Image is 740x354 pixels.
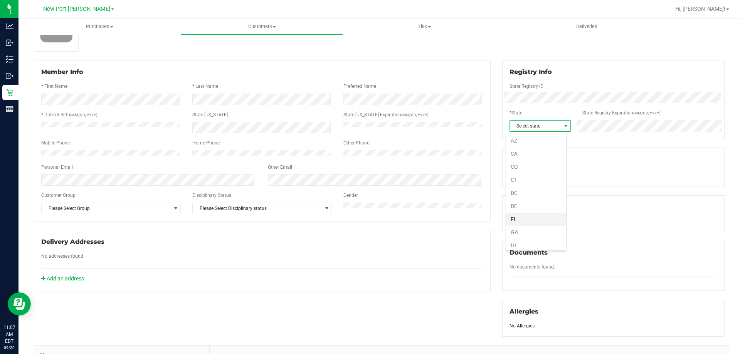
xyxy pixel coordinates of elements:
[343,111,428,118] label: State [US_STATE] Expiration
[6,55,13,63] inline-svg: Inventory
[3,324,15,345] p: 11:07 AM EDT
[510,121,561,131] span: Select state
[506,18,668,35] a: Deliveries
[41,253,83,260] label: No addresses found
[192,111,228,118] label: State [US_STATE]
[343,192,358,199] label: Gender
[675,6,725,12] span: Hi, [PERSON_NAME]!
[506,147,566,160] li: CA
[171,203,180,214] span: select
[41,139,70,146] label: Mobile Phone
[41,192,76,199] label: Customer Group
[193,203,322,214] span: Please Select Disciplinary status
[6,72,13,80] inline-svg: Outbound
[506,213,566,226] li: FL
[510,68,552,75] span: Registry Info
[633,111,660,115] span: (MM/DD/YYYY)
[506,134,566,147] li: AZ
[181,23,343,30] span: Customers
[268,164,292,171] label: Other Email
[343,139,369,146] label: Other Phone
[18,18,181,35] a: Purchases
[41,164,73,171] label: Personal Email
[18,23,181,30] span: Purchases
[510,322,717,329] div: No Allergies
[506,173,566,186] li: CT
[41,238,104,245] span: Delivery Addresses
[506,239,566,252] li: HI
[322,203,331,214] span: select
[6,105,13,113] inline-svg: Reports
[510,249,548,256] span: Documents
[41,68,83,75] span: Member Info
[510,109,522,116] label: State
[506,200,566,213] li: DE
[566,23,608,30] span: Deliveries
[582,109,660,116] label: State Registry Expiration
[6,39,13,47] inline-svg: Inbound
[70,113,97,117] span: (MM/DD/YYYY)
[506,226,566,239] li: GA
[42,203,171,214] span: Please Select Group
[41,275,84,282] a: Add an address
[6,89,13,96] inline-svg: Retail
[506,186,566,200] li: DC
[43,6,110,12] span: New Port [PERSON_NAME]
[506,160,566,173] li: CO
[8,292,31,315] iframe: Resource center
[181,18,343,35] a: Customers
[192,192,231,199] label: Disciplinary Status
[343,83,376,90] label: Preferred Name
[343,18,505,35] a: Tills
[192,139,220,146] label: Home Phone
[343,23,505,30] span: Tills
[510,83,543,90] label: State Registry ID
[44,111,97,118] label: Date of Birth
[195,83,218,90] label: Last Name
[401,113,428,117] span: (MM/DD/YYYY)
[44,83,67,90] label: First Name
[510,308,538,315] span: Allergies
[6,22,13,30] inline-svg: Analytics
[510,264,555,270] span: No documents found.
[3,345,15,351] p: 09/20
